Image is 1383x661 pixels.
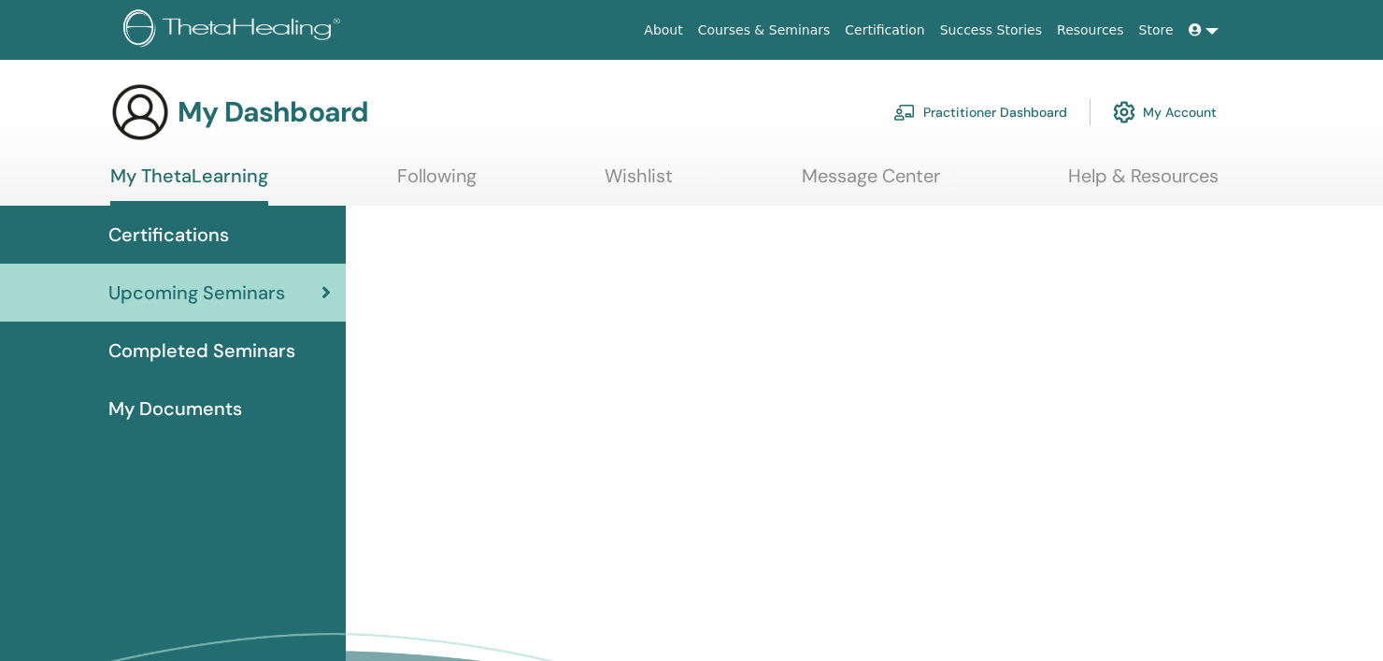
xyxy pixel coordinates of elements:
a: Success Stories [933,13,1049,48]
img: chalkboard-teacher.svg [893,104,916,121]
a: Practitioner Dashboard [893,92,1067,133]
a: Help & Resources [1068,165,1219,201]
a: About [636,13,690,48]
a: Following [397,165,477,201]
a: Courses & Seminars [691,13,838,48]
img: logo.png [123,9,347,51]
a: My Account [1113,92,1217,133]
img: generic-user-icon.jpg [110,82,170,142]
a: Store [1132,13,1181,48]
span: Certifications [108,221,229,249]
span: Upcoming Seminars [108,279,285,307]
a: Wishlist [605,165,673,201]
span: Completed Seminars [108,337,295,365]
a: Message Center [802,165,940,201]
img: cog.svg [1113,96,1135,128]
a: Certification [837,13,932,48]
span: My Documents [108,395,242,423]
a: Resources [1049,13,1132,48]
h3: My Dashboard [178,95,368,129]
a: My ThetaLearning [110,165,268,206]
